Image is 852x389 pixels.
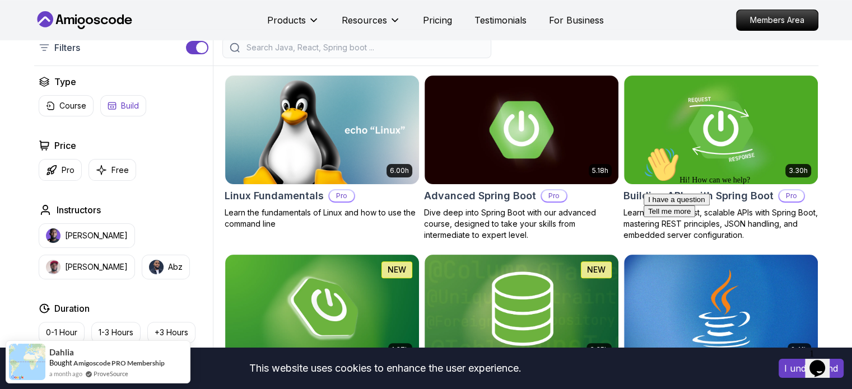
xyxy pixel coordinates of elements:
[46,228,60,243] img: instructor img
[225,207,420,229] p: Learn the fundamentals of Linux and how to use the command line
[225,76,419,184] img: Linux Fundamentals card
[99,327,133,338] p: 1-3 Hours
[474,13,527,27] a: Testimonials
[54,75,76,88] h2: Type
[62,165,75,176] p: Pro
[4,51,71,63] button: I have a question
[8,356,762,381] div: This website uses cookies to enhance the user experience.
[267,13,306,27] p: Products
[147,322,195,343] button: +3 Hours
[49,358,72,367] span: Bought
[424,75,619,241] a: Advanced Spring Boot card5.18hAdvanced Spring BootProDive deep into Spring Boot with our advanced...
[424,207,619,241] p: Dive deep into Spring Boot with our advanced course, designed to take your skills from intermedia...
[73,359,165,367] a: Amigoscode PRO Membership
[65,261,128,273] p: [PERSON_NAME]
[736,10,818,31] a: Members Area
[592,166,608,175] p: 5.18h
[624,76,818,184] img: Building APIs with Spring Boot card
[542,190,566,201] p: Pro
[425,255,618,363] img: Spring Data JPA card
[329,190,354,201] p: Pro
[639,142,841,339] iframe: chat widget
[149,260,164,274] img: instructor img
[89,159,136,181] button: Free
[737,10,818,30] p: Members Area
[111,165,129,176] p: Free
[39,95,94,116] button: Course
[225,75,420,229] a: Linux Fundamentals card6.00hLinux FundamentalsProLearn the fundamentals of Linux and how to use t...
[65,230,128,241] p: [PERSON_NAME]
[624,255,818,363] img: Java for Beginners card
[225,188,324,204] h2: Linux Fundamentals
[390,166,409,175] p: 6.00h
[388,264,406,275] p: NEW
[342,13,401,36] button: Resources
[9,344,45,380] img: provesource social proof notification image
[4,4,206,75] div: 👋Hi! How can we help?I have a questionTell me more
[791,345,808,354] p: 2.41h
[46,327,77,338] p: 0-1 Hour
[57,203,101,217] h2: Instructors
[425,76,618,184] img: Advanced Spring Boot card
[805,344,841,378] iframe: chat widget
[46,260,60,274] img: instructor img
[779,359,844,378] button: Accept cookies
[423,13,452,27] a: Pricing
[39,159,82,181] button: Pro
[54,41,80,54] p: Filters
[587,264,606,275] p: NEW
[244,42,484,53] input: Search Java, React, Spring boot ...
[623,75,818,241] a: Building APIs with Spring Boot card3.30hBuilding APIs with Spring BootProLearn to build robust, s...
[39,322,85,343] button: 0-1 Hour
[392,345,409,354] p: 1.67h
[94,369,128,378] a: ProveSource
[54,302,90,315] h2: Duration
[91,322,141,343] button: 1-3 Hours
[59,100,86,111] p: Course
[39,223,135,248] button: instructor img[PERSON_NAME]
[4,4,40,40] img: :wave:
[342,13,387,27] p: Resources
[225,255,419,363] img: Spring Boot for Beginners card
[142,255,190,279] button: instructor imgAbz
[4,34,111,42] span: Hi! How can we help?
[549,13,604,27] a: For Business
[54,139,76,152] h2: Price
[100,95,146,116] button: Build
[623,188,774,204] h2: Building APIs with Spring Boot
[590,345,608,354] p: 6.65h
[121,100,139,111] p: Build
[39,255,135,279] button: instructor img[PERSON_NAME]
[49,348,74,357] span: Dahlia
[623,207,818,241] p: Learn to build robust, scalable APIs with Spring Boot, mastering REST principles, JSON handling, ...
[49,369,82,378] span: a month ago
[267,13,319,36] button: Products
[155,327,188,338] p: +3 Hours
[168,261,183,273] p: Abz
[424,188,536,204] h2: Advanced Spring Boot
[4,63,56,75] button: Tell me more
